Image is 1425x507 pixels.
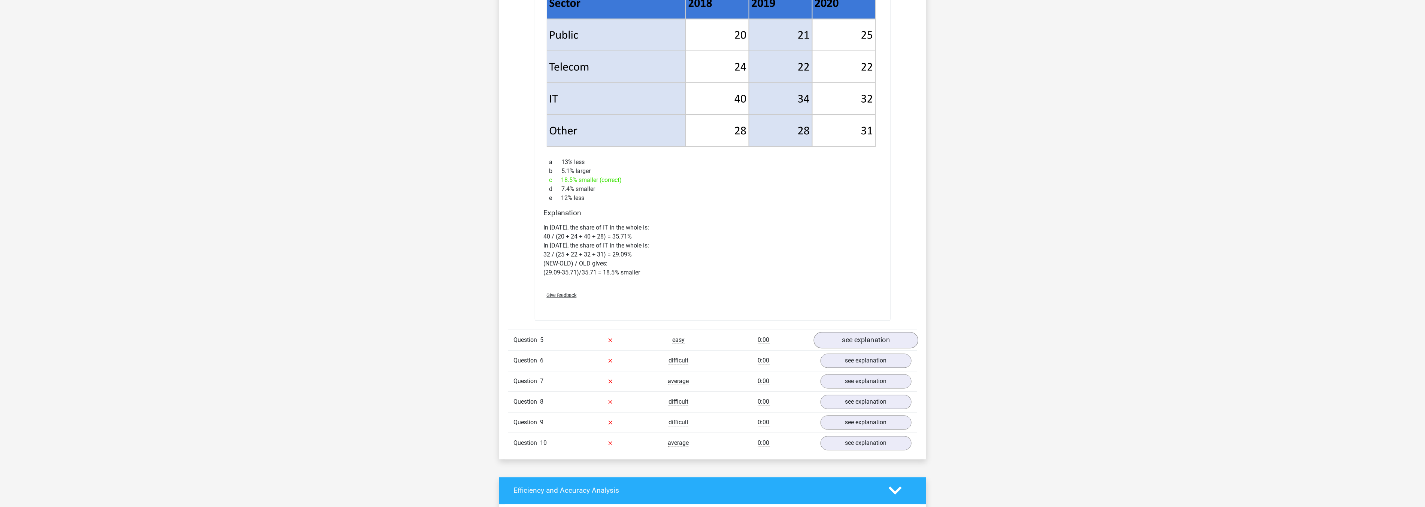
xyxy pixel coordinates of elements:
[540,419,544,426] span: 9
[549,158,562,167] span: a
[549,176,561,185] span: c
[758,378,770,385] span: 0:00
[821,436,912,450] a: see explanation
[821,354,912,368] a: see explanation
[813,332,918,349] a: see explanation
[540,357,544,364] span: 6
[668,419,688,426] span: difficult
[544,209,882,217] h4: Explanation
[514,336,540,345] span: Question
[544,167,882,176] div: 5.1% larger
[821,416,912,430] a: see explanation
[544,194,882,203] div: 12% less
[544,185,882,194] div: 7.4% smaller
[544,223,882,277] p: In [DATE], the share of IT in the whole is: 40 / (20 + 24 + 40 + 28) = 35.71% In [DATE], the shar...
[758,337,770,344] span: 0:00
[547,293,577,298] span: Give feedback
[821,374,912,389] a: see explanation
[514,356,540,365] span: Question
[514,486,877,495] h4: Efficiency and Accuracy Analysis
[758,440,770,447] span: 0:00
[821,395,912,409] a: see explanation
[549,185,562,194] span: d
[668,398,688,406] span: difficult
[672,337,685,344] span: easy
[549,194,561,203] span: e
[758,419,770,426] span: 0:00
[544,176,882,185] div: 18.5% smaller (correct)
[540,398,544,406] span: 8
[668,440,689,447] span: average
[540,378,544,385] span: 7
[514,377,540,386] span: Question
[514,418,540,427] span: Question
[540,440,547,447] span: 10
[514,439,540,448] span: Question
[668,357,688,365] span: difficult
[758,398,770,406] span: 0:00
[544,158,882,167] div: 13% less
[549,167,562,176] span: b
[668,378,689,385] span: average
[758,357,770,365] span: 0:00
[540,337,544,344] span: 5
[514,398,540,407] span: Question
